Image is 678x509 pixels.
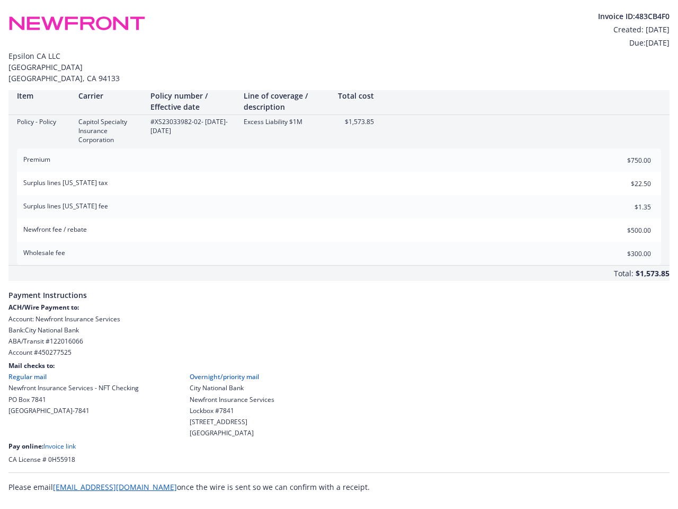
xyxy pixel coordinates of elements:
[53,482,177,492] a: [EMAIL_ADDRESS][DOMAIN_NAME]
[8,337,670,346] div: ABA/Transit # 122016066
[150,117,235,135] div: #XS23033982-02 - [DATE]-[DATE]
[244,90,328,112] div: Line of coverage / description
[17,90,70,101] div: Item
[614,268,634,281] div: Total:
[8,326,670,335] div: Bank: City National Bank
[588,152,657,168] input: 0.00
[190,428,274,437] div: [GEOGRAPHIC_DATA]
[23,178,108,187] span: Surplus lines [US_STATE] tax
[190,372,274,381] div: Overnight/priority mail
[190,406,274,415] div: Lockbox #7841
[8,442,43,451] span: Pay online:
[78,117,142,144] div: Capitol Specialty Insurance Corporation
[337,117,374,126] div: $1,573.85
[8,348,670,357] div: Account # 450277525
[8,303,670,312] div: ACH/Wire Payment to:
[8,481,670,493] div: Please email once the wire is sent so we can confirm with a receipt.
[78,90,142,101] div: Carrier
[23,248,65,257] span: Wholesale fee
[8,455,670,464] div: CA License # 0H55918
[23,201,108,210] span: Surplus lines [US_STATE] fee
[598,24,670,35] div: Created: [DATE]
[23,155,50,164] span: Premium
[150,90,235,112] div: Policy number / Effective date
[8,383,139,392] div: Newfront Insurance Services - NFT Checking
[244,117,328,126] div: Excess Liability $1M
[8,372,139,381] div: Regular mail
[588,175,657,191] input: 0.00
[588,245,657,261] input: 0.00
[598,37,670,48] div: Due: [DATE]
[8,361,670,370] div: Mail checks to:
[588,199,657,215] input: 0.00
[8,406,139,415] div: [GEOGRAPHIC_DATA]-7841
[636,266,670,281] div: $1,573.85
[8,50,670,84] span: Epsilon CA LLC [GEOGRAPHIC_DATA] [GEOGRAPHIC_DATA] , CA 94133
[17,117,70,126] div: Policy - Policy
[8,281,670,303] span: Payment Instructions
[190,383,274,392] div: City National Bank
[598,11,670,22] div: Invoice ID: 483CB4F0
[8,314,670,323] div: Account: Newfront Insurance Services
[190,395,274,404] div: Newfront Insurance Services
[43,442,76,451] a: Invoice link
[337,90,374,101] div: Total cost
[588,222,657,238] input: 0.00
[190,417,274,426] div: [STREET_ADDRESS]
[23,225,87,234] span: Newfront fee / rebate
[8,395,139,404] div: PO Box 7841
